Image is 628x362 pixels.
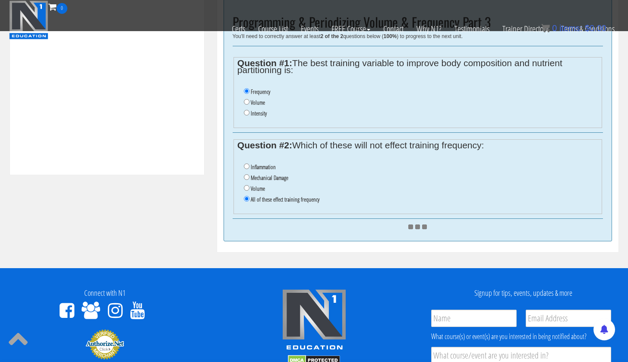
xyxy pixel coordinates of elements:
[251,163,276,170] label: Inflammation
[251,88,270,95] label: Frequency
[555,14,621,44] a: Terms & Conditions
[294,14,325,44] a: Events
[251,196,319,203] label: All of these effect training frequency
[252,14,294,44] a: Course List
[410,14,448,44] a: Why N1?
[237,140,292,150] strong: Question #2:
[251,99,265,106] label: Volume
[225,14,252,44] a: Certs
[237,58,292,68] strong: Question #1:
[541,24,550,32] img: icon11.png
[448,14,496,44] a: Testimonials
[431,331,611,342] div: What course(s) or event(s) are you interested in being notified about?
[552,23,557,33] span: 0
[425,289,622,298] h4: Signup for tips, events, updates & more
[431,310,517,327] input: Name
[237,60,598,74] legend: The best training variable to improve body composition and nutrient partitioning is:
[541,23,606,33] a: 0 items: $0.00
[237,142,598,149] legend: Which of these will not effect training frequency:
[496,14,555,44] a: Trainer Directory
[251,174,288,181] label: Mechanical Damage
[377,14,410,44] a: Contact
[585,23,606,33] bdi: 0.00
[6,289,203,298] h4: Connect with N1
[48,1,67,13] a: 0
[559,23,582,33] span: items:
[251,110,267,117] label: Intensity
[9,0,48,39] img: n1-education
[526,310,611,327] input: Email Address
[251,185,265,192] label: Volume
[325,14,377,44] a: FREE Course
[585,23,590,33] span: $
[282,289,347,353] img: n1-edu-logo
[408,224,427,229] img: ajax_loader.gif
[57,3,67,14] span: 0
[85,329,124,360] img: Authorize.Net Merchant - Click to Verify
